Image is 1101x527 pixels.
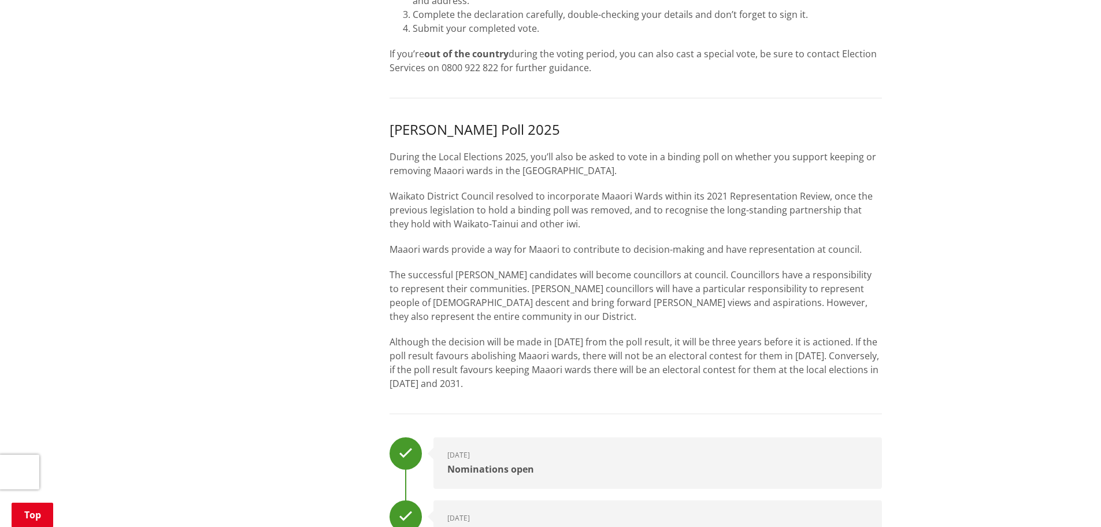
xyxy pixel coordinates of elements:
[413,8,882,21] li: Complete the declaration carefully, double-checking your details and don’t forget to sign it.
[390,437,422,470] div: Done
[1048,478,1089,520] iframe: Messenger Launcher
[447,465,868,475] div: Nominations open
[390,150,882,178] p: During the Local Elections 2025, you’ll also be asked to vote in a binding poll on whether you su...
[447,451,868,459] div: [DATE]
[413,21,882,35] li: Submit your completed vote.
[390,242,882,256] p: Maaori wards provide a way for Maaori to contribute to decision-making and have representation at...
[390,47,882,75] p: If you’re during the voting period, you can also cast a special vote, be sure to contact Election...
[12,503,53,527] a: Top
[424,47,509,60] strong: out of the country
[390,189,882,231] p: Waikato District Council resolved to incorporate Maaori Wards within its 2021 Representation Revi...
[390,335,882,390] p: Although the decision will be made in [DATE] from the poll result, it will be three years before ...
[447,514,868,522] div: [DATE]
[390,268,882,323] p: The successful [PERSON_NAME] candidates will become councillors at council. Councillors have a re...
[390,121,882,138] h3: [PERSON_NAME] Poll 2025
